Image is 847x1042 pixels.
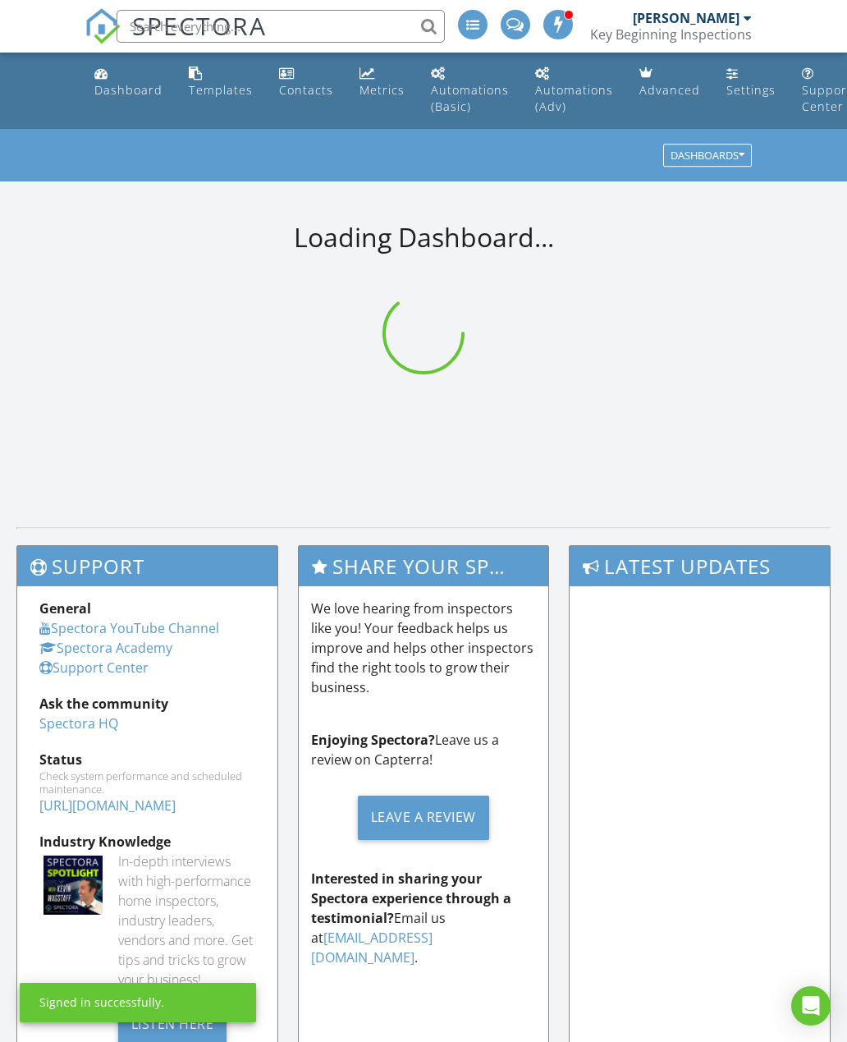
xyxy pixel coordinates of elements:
a: Support Center [39,659,149,677]
a: [URL][DOMAIN_NAME] [39,796,176,815]
a: Automations (Advanced) [529,59,620,122]
a: Dashboard [88,59,169,106]
div: Templates [189,82,253,98]
div: Advanced [639,82,700,98]
div: Dashboards [671,150,744,162]
h3: Latest Updates [570,546,830,586]
a: Advanced [633,59,707,106]
div: In-depth interviews with high-performance home inspectors, industry leaders, vendors and more. Ge... [118,852,255,989]
div: Leave a Review [358,796,489,840]
a: Contacts [272,59,340,106]
strong: Enjoying Spectora? [311,731,435,749]
h3: Support [17,546,277,586]
a: Templates [182,59,259,106]
a: Leave a Review [311,783,537,852]
strong: Interested in sharing your Spectora experience through a testimonial? [311,870,511,927]
h3: Share Your Spectora Experience [299,546,549,586]
div: Check system performance and scheduled maintenance. [39,769,255,796]
img: The Best Home Inspection Software - Spectora [85,8,121,44]
div: Dashboard [94,82,163,98]
input: Search everything... [117,10,445,43]
div: Signed in successfully. [39,994,164,1011]
div: Automations (Adv) [535,82,613,114]
div: Industry Knowledge [39,832,255,852]
a: Spectora HQ [39,714,118,732]
a: SPECTORA [85,22,267,57]
a: Automations (Basic) [424,59,515,122]
a: Spectora YouTube Channel [39,619,219,637]
div: Open Intercom Messenger [791,986,831,1026]
button: Dashboards [663,145,752,168]
p: We love hearing from inspectors like you! Your feedback helps us improve and helps other inspecto... [311,599,537,697]
p: Email us at . [311,869,537,967]
a: Listen Here [118,1014,227,1032]
div: Metrics [359,82,405,98]
a: Settings [720,59,782,106]
div: Status [39,750,255,769]
div: Settings [726,82,776,98]
div: Key Beginning Inspections [590,26,752,43]
strong: General [39,599,91,617]
div: Ask the community [39,694,255,714]
a: Metrics [353,59,411,106]
div: Contacts [279,82,333,98]
div: Automations (Basic) [431,82,509,114]
a: [EMAIL_ADDRESS][DOMAIN_NAME] [311,929,433,966]
img: Spectoraspolightmain [43,856,103,915]
div: [PERSON_NAME] [633,10,739,26]
a: Spectora Academy [39,639,172,657]
p: Leave us a review on Capterra! [311,730,537,769]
